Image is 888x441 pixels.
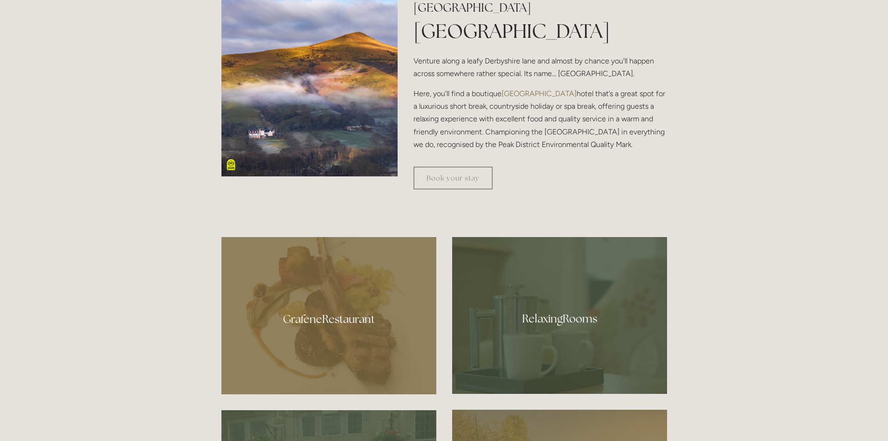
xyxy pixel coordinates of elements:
a: Book your stay [413,167,493,189]
p: Venture along a leafy Derbyshire lane and almost by chance you'll happen across somewhere rather ... [413,55,667,80]
p: Here, you’ll find a boutique hotel that’s a great spot for a luxurious short break, countryside h... [413,87,667,151]
a: photo of a tea tray and its cups, Losehill House [452,237,667,394]
h1: [GEOGRAPHIC_DATA] [413,17,667,45]
a: [GEOGRAPHIC_DATA] [502,89,577,98]
a: Cutlet and shoulder of Cabrito goat, smoked aubergine, beetroot terrine, savoy cabbage, melting b... [221,237,436,394]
